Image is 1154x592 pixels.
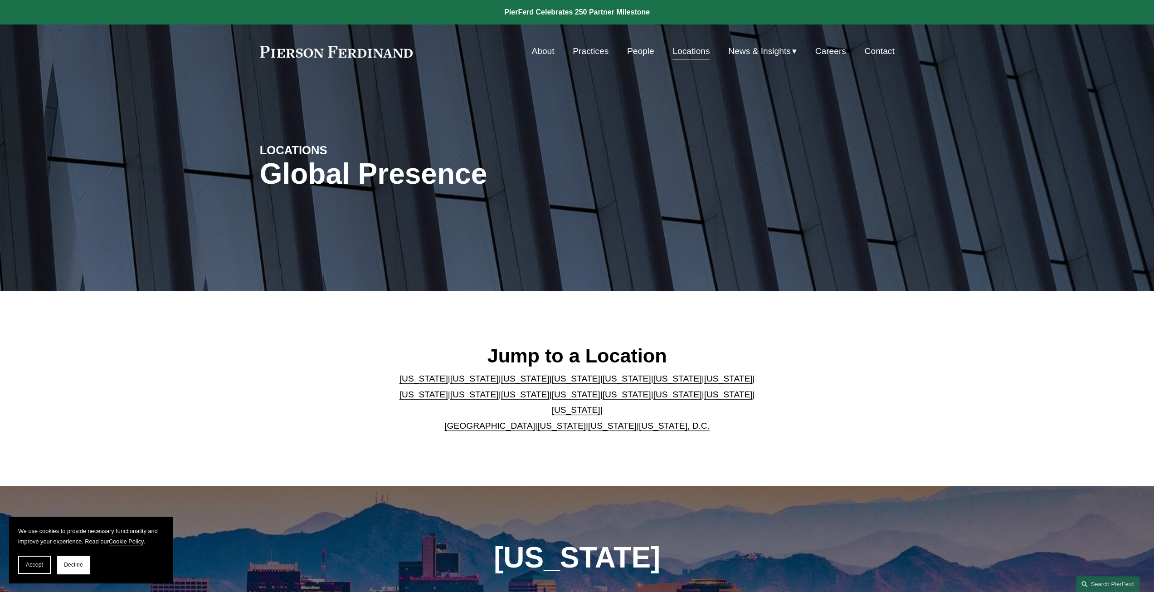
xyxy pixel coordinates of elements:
[728,44,791,59] span: News & Insights
[704,374,752,383] a: [US_STATE]
[639,421,710,431] a: [US_STATE], D.C.
[864,43,894,60] a: Contact
[552,390,600,399] a: [US_STATE]
[573,43,609,60] a: Practices
[399,390,448,399] a: [US_STATE]
[552,405,600,415] a: [US_STATE]
[109,538,144,545] a: Cookie Policy
[399,374,448,383] a: [US_STATE]
[602,374,651,383] a: [US_STATE]
[444,421,535,431] a: [GEOGRAPHIC_DATA]
[815,43,846,60] a: Careers
[260,143,419,157] h4: LOCATIONS
[588,421,637,431] a: [US_STATE]
[653,390,701,399] a: [US_STATE]
[445,541,709,574] h1: [US_STATE]
[552,374,600,383] a: [US_STATE]
[18,556,51,574] button: Accept
[26,562,43,568] span: Accept
[653,374,701,383] a: [US_STATE]
[728,43,797,60] a: folder dropdown
[1076,576,1139,592] a: Search this site
[627,43,654,60] a: People
[18,526,163,547] p: We use cookies to provide necessary functionality and improve your experience. Read our .
[501,374,550,383] a: [US_STATE]
[392,371,762,434] p: | | | | | | | | | | | | | | | | | |
[57,556,90,574] button: Decline
[537,421,586,431] a: [US_STATE]
[9,517,172,583] section: Cookie banner
[704,390,752,399] a: [US_STATE]
[672,43,710,60] a: Locations
[392,344,762,367] h2: Jump to a Location
[64,562,83,568] span: Decline
[450,374,499,383] a: [US_STATE]
[602,390,651,399] a: [US_STATE]
[531,43,554,60] a: About
[450,390,499,399] a: [US_STATE]
[501,390,550,399] a: [US_STATE]
[260,157,683,191] h1: Global Presence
